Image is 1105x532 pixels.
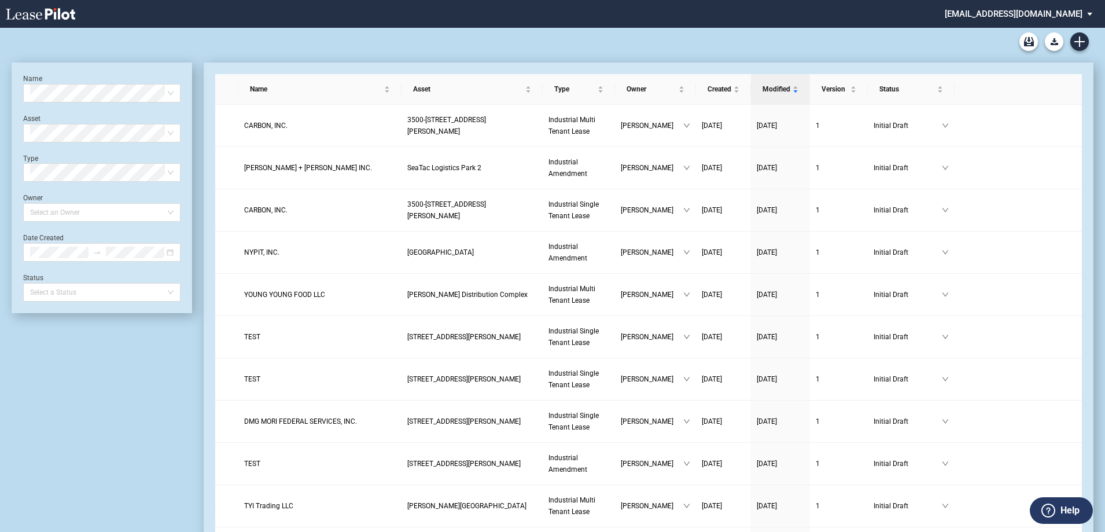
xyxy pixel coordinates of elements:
[407,416,537,427] a: [STREET_ADDRESS][PERSON_NAME]
[757,375,777,383] span: [DATE]
[1029,122,1037,130] span: share-alt
[810,74,868,105] th: Version
[548,452,609,475] a: Industrial Amendment
[407,164,481,172] span: SeaTac Logistics Park 2
[816,204,862,216] a: 1
[942,376,949,383] span: down
[407,333,521,341] span: 100 Anderson Avenue
[816,331,862,343] a: 1
[702,206,722,214] span: [DATE]
[244,460,260,468] span: TEST
[1041,32,1067,51] md-menu: Download Blank Form List
[942,249,949,256] span: down
[407,502,526,510] span: Vernon Business Park
[816,373,862,385] a: 1
[548,116,595,135] span: Industrial Multi Tenant Lease
[548,410,609,433] a: Industrial Single Tenant Lease
[1014,333,1021,340] span: download
[1060,503,1080,518] label: Help
[407,417,521,425] span: 12809 Busch Place
[942,502,949,509] span: down
[1029,460,1037,468] span: share-alt
[683,207,690,214] span: down
[942,122,949,129] span: down
[702,122,722,130] span: [DATE]
[816,375,820,383] span: 1
[244,164,372,172] span: KUEHNE + NAGEL INC.
[407,114,537,137] a: 3500-[STREET_ADDRESS][PERSON_NAME]
[1014,249,1021,256] span: download
[1045,32,1063,51] button: Download Blank Form
[942,333,949,340] span: down
[702,248,722,256] span: [DATE]
[757,289,804,300] a: [DATE]
[548,199,609,222] a: Industrial Single Tenant Lease
[757,373,804,385] a: [DATE]
[621,289,683,300] span: [PERSON_NAME]
[244,416,396,427] a: DMG MORI FEDERAL SERVICES, INC.
[23,75,42,83] label: Name
[702,291,722,299] span: [DATE]
[683,164,690,171] span: down
[1070,32,1089,51] a: Create new document
[702,120,745,131] a: [DATE]
[702,375,722,383] span: [DATE]
[1030,497,1093,524] button: Help
[816,120,862,131] a: 1
[683,502,690,509] span: down
[407,199,537,222] a: 3500-[STREET_ADDRESS][PERSON_NAME]
[816,206,820,214] span: 1
[1029,502,1037,511] span: share-alt
[548,156,609,179] a: Industrial Amendment
[757,291,777,299] span: [DATE]
[621,331,683,343] span: [PERSON_NAME]
[548,327,599,347] span: Industrial Single Tenant Lease
[244,500,396,512] a: TYI Trading LLC
[621,373,683,385] span: [PERSON_NAME]
[543,74,615,105] th: Type
[23,274,43,282] label: Status
[816,460,820,468] span: 1
[868,74,955,105] th: Status
[816,289,862,300] a: 1
[757,120,804,131] a: [DATE]
[93,248,101,256] span: to
[702,331,745,343] a: [DATE]
[244,291,325,299] span: YOUNG YOUNG FOOD LLC
[244,289,396,300] a: YOUNG YOUNG FOOD LLC
[244,333,260,341] span: TEST
[757,206,777,214] span: [DATE]
[683,376,690,383] span: down
[548,369,599,389] span: Industrial Single Tenant Lease
[244,120,396,131] a: CARBON, INC.
[407,375,521,383] span: 3250 East Carpenter Avenue
[1029,418,1037,426] span: share-alt
[816,417,820,425] span: 1
[407,248,474,256] span: Kato Business Center
[999,207,1006,214] span: edit
[999,122,1006,129] span: edit
[413,83,523,95] span: Asset
[702,416,745,427] a: [DATE]
[407,200,486,220] span: 3500-3520 Thomas Road
[757,204,804,216] a: [DATE]
[244,375,260,383] span: TEST
[554,83,595,95] span: Type
[702,333,722,341] span: [DATE]
[816,122,820,130] span: 1
[702,164,722,172] span: [DATE]
[816,458,862,469] a: 1
[696,74,751,105] th: Created
[999,418,1006,425] span: edit
[407,373,537,385] a: [STREET_ADDRESS][PERSON_NAME]
[1029,207,1037,215] span: share-alt
[1014,291,1021,298] span: download
[757,122,777,130] span: [DATE]
[683,122,690,129] span: down
[763,83,790,95] span: Modified
[816,333,820,341] span: 1
[874,500,942,512] span: Initial Draft
[23,155,38,163] label: Type
[548,496,595,516] span: Industrial Multi Tenant Lease
[621,416,683,427] span: [PERSON_NAME]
